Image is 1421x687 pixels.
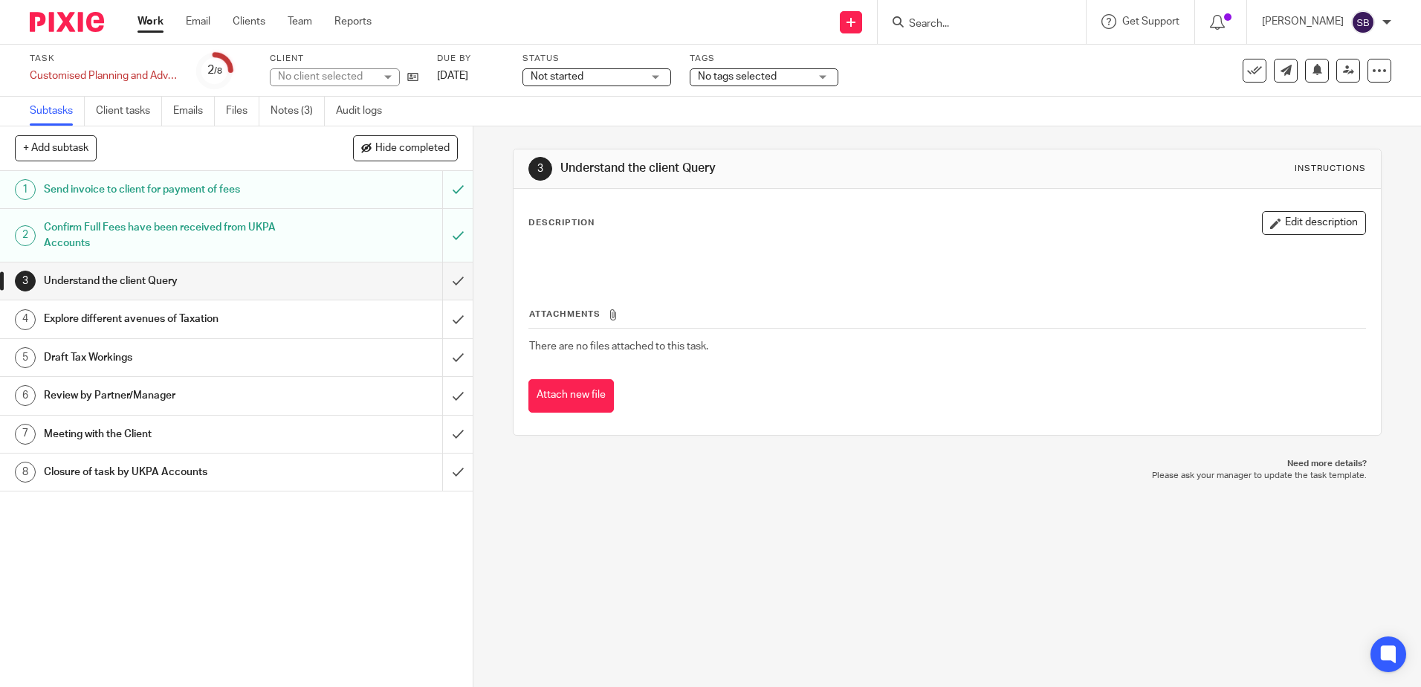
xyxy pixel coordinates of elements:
[15,271,36,291] div: 3
[186,14,210,29] a: Email
[336,97,393,126] a: Audit logs
[1122,16,1179,27] span: Get Support
[528,217,595,229] p: Description
[437,53,504,65] label: Due by
[207,62,222,79] div: 2
[278,69,375,84] div: No client selected
[137,14,164,29] a: Work
[15,347,36,368] div: 5
[15,462,36,483] div: 8
[522,53,671,65] label: Status
[15,385,36,406] div: 6
[529,341,708,352] span: There are no files attached to this task.
[233,14,265,29] a: Clients
[226,97,259,126] a: Files
[528,458,1366,470] p: Need more details?
[1262,14,1344,29] p: [PERSON_NAME]
[44,384,300,407] h1: Review by Partner/Manager
[531,71,583,82] span: Not started
[44,423,300,445] h1: Meeting with the Client
[96,97,162,126] a: Client tasks
[15,225,36,246] div: 2
[1295,163,1366,175] div: Instructions
[353,135,458,161] button: Hide completed
[30,12,104,32] img: Pixie
[1262,211,1366,235] button: Edit description
[44,178,300,201] h1: Send invoice to client for payment of fees
[44,346,300,369] h1: Draft Tax Workings
[214,67,222,75] small: /8
[15,309,36,330] div: 4
[437,71,468,81] span: [DATE]
[560,161,979,176] h1: Understand the client Query
[15,179,36,200] div: 1
[30,53,178,65] label: Task
[690,53,838,65] label: Tags
[375,143,450,155] span: Hide completed
[907,18,1041,31] input: Search
[44,270,300,292] h1: Understand the client Query
[30,97,85,126] a: Subtasks
[288,14,312,29] a: Team
[44,461,300,483] h1: Closure of task by UKPA Accounts
[528,157,552,181] div: 3
[528,470,1366,482] p: Please ask your manager to update the task template.
[270,53,418,65] label: Client
[15,424,36,445] div: 7
[1351,10,1375,34] img: svg%3E
[44,308,300,330] h1: Explore different avenues of Taxation
[529,310,601,318] span: Attachments
[528,379,614,413] button: Attach new file
[334,14,372,29] a: Reports
[15,135,97,161] button: + Add subtask
[698,71,777,82] span: No tags selected
[271,97,325,126] a: Notes (3)
[44,216,300,254] h1: Confirm Full Fees have been received from UKPA Accounts
[173,97,215,126] a: Emails
[30,68,178,83] div: Customised Planning and Advisory Services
